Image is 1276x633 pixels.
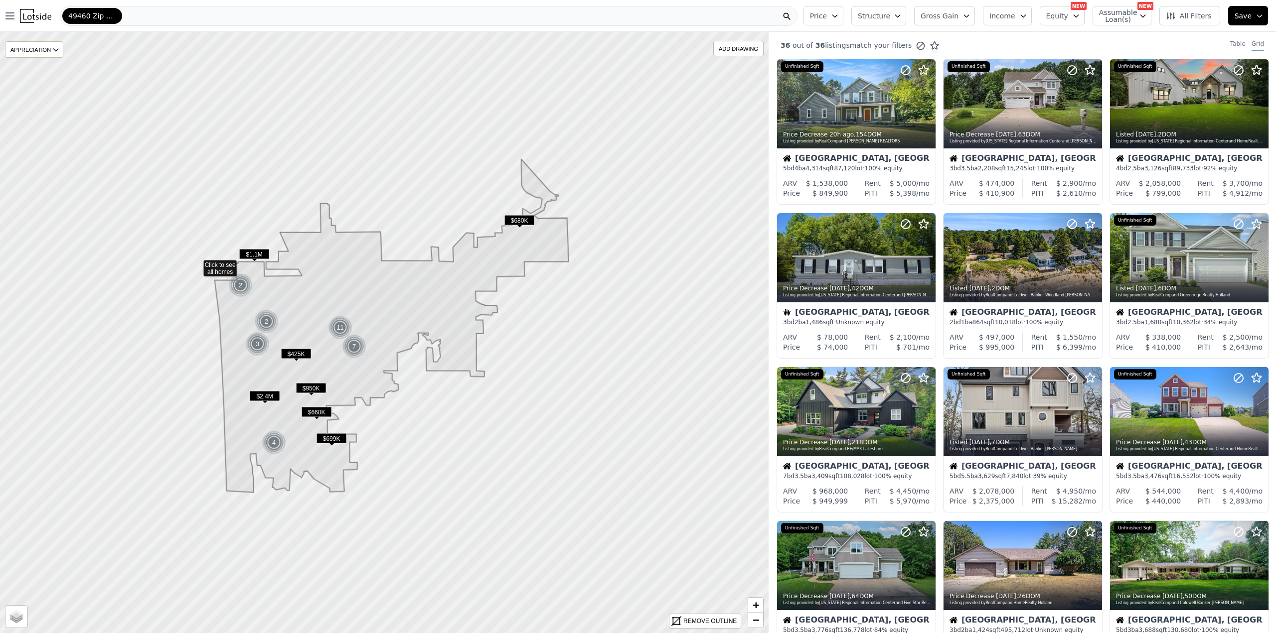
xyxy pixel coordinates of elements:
[1047,178,1096,188] div: /mo
[972,487,1015,495] span: $ 2,078,000
[806,165,823,172] span: 4,314
[1198,332,1214,342] div: Rent
[851,6,906,25] button: Structure
[783,154,791,162] img: House
[950,342,966,352] div: Price
[865,496,877,506] div: PITI
[1006,473,1023,480] span: 7,840
[1031,486,1047,496] div: Rent
[1198,188,1210,198] div: PITI
[1056,333,1083,341] span: $ 1,550
[950,178,963,188] div: ARV
[1228,6,1268,25] button: Save
[1198,486,1214,496] div: Rent
[979,343,1014,351] span: $ 995,000
[1116,164,1263,172] div: 4 bd 2.5 ba sqft lot · 92% equity
[969,285,990,292] time: 2025-08-11 20:42
[1116,616,1124,624] img: House
[246,332,270,356] img: g1.png
[950,462,957,470] img: House
[877,342,930,352] div: /mo
[748,613,763,628] a: Zoom out
[1223,189,1249,197] span: $ 4,912
[950,154,957,162] img: House
[1093,6,1151,25] button: Assumable Loan(s)
[1144,319,1161,326] span: 1,680
[1198,178,1214,188] div: Rent
[972,497,1015,505] span: $ 2,375,000
[342,335,367,359] img: g1.png
[1046,11,1068,21] span: Equity
[1214,178,1263,188] div: /mo
[1214,332,1263,342] div: /mo
[950,438,1097,446] div: Listed , 7 DOM
[834,165,855,172] span: 87,120
[1056,343,1083,351] span: $ 6,399
[979,189,1014,197] span: $ 410,900
[781,61,823,72] div: Unfinished Sqft
[1223,333,1249,341] span: $ 2,500
[783,292,931,298] div: Listing provided by [US_STATE] Regional Information Center and [PERSON_NAME] GR East
[1145,333,1181,341] span: $ 338,000
[950,292,1097,298] div: Listing provided by RealComp and Coldwell Banker Woodland [PERSON_NAME] [GEOGRAPHIC_DATA]
[1114,215,1156,226] div: Unfinished Sqft
[239,249,270,259] span: $1.1M
[948,61,990,72] div: Unfinished Sqft
[783,138,931,144] div: Listing provided by RealComp and [PERSON_NAME] REALTORS
[983,6,1032,25] button: Income
[296,383,326,393] span: $950K
[829,131,854,138] time: 2025-08-13 19:44
[943,59,1102,205] a: Price Decrease [DATE],63DOMListing provided by[US_STATE] Regional Information Centerand [PERSON_N...
[302,407,332,421] div: $660K
[813,41,825,49] span: 36
[1110,367,1268,512] a: Price Decrease [DATE],43DOMListing provided by[US_STATE] Regional Information Centerand HomeRealt...
[783,486,797,496] div: ARV
[950,318,1096,326] div: 2 bd 1 ba sqft lot · 100% equity
[783,308,930,318] div: [GEOGRAPHIC_DATA], [GEOGRAPHIC_DATA]
[1056,179,1083,187] span: $ 2,900
[996,131,1016,138] time: 2025-08-13 14:05
[950,332,963,342] div: ARV
[948,369,990,380] div: Unfinished Sqft
[1116,318,1263,326] div: 3 bd 2.5 ba sqft lot · 34% equity
[255,310,279,334] img: g1.png
[1210,188,1263,198] div: /mo
[1116,138,1264,144] div: Listing provided by [US_STATE] Regional Information Center and HomeRealty, LLC
[1139,179,1181,187] span: $ 2,058,000
[302,407,332,417] span: $660K
[1040,6,1085,25] button: Equity
[1044,342,1096,352] div: /mo
[1145,189,1181,197] span: $ 799,000
[890,179,916,187] span: $ 5,000
[1071,2,1087,10] div: NEW
[812,487,848,495] span: $ 968,000
[1116,486,1130,496] div: ARV
[1116,308,1124,316] img: House
[865,486,881,496] div: Rent
[858,11,890,21] span: Structure
[1116,342,1133,352] div: Price
[881,486,930,496] div: /mo
[817,333,848,341] span: $ 78,000
[1116,284,1264,292] div: Listed , 6 DOM
[783,332,797,342] div: ARV
[950,486,963,496] div: ARV
[1173,473,1194,480] span: 16,552
[1116,438,1264,446] div: Price Decrease , 43 DOM
[969,439,990,446] time: 2025-08-07 13:43
[1252,40,1264,51] div: Grid
[979,333,1014,341] span: $ 497,000
[817,343,848,351] span: $ 74,000
[777,213,935,359] a: Price Decrease [DATE],42DOMListing provided by[US_STATE] Regional Information Centerand [PERSON_N...
[783,472,930,480] div: 7 bd 3.5 ba sqft lot · 100% equity
[881,332,930,342] div: /mo
[943,367,1102,512] a: Listed [DATE],7DOMListing provided byRealCompand Coldwell Banker [PERSON_NAME]Unfinished SqftHous...
[1056,189,1083,197] span: $ 2,610
[783,462,930,472] div: [GEOGRAPHIC_DATA], [GEOGRAPHIC_DATA]
[1031,332,1047,342] div: Rent
[950,472,1096,480] div: 5 bd 5.5 ba sqft lot · 39% equity
[781,523,823,534] div: Unfinished Sqft
[255,310,279,334] div: 2
[1223,487,1249,495] span: $ 4,400
[783,178,797,188] div: ARV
